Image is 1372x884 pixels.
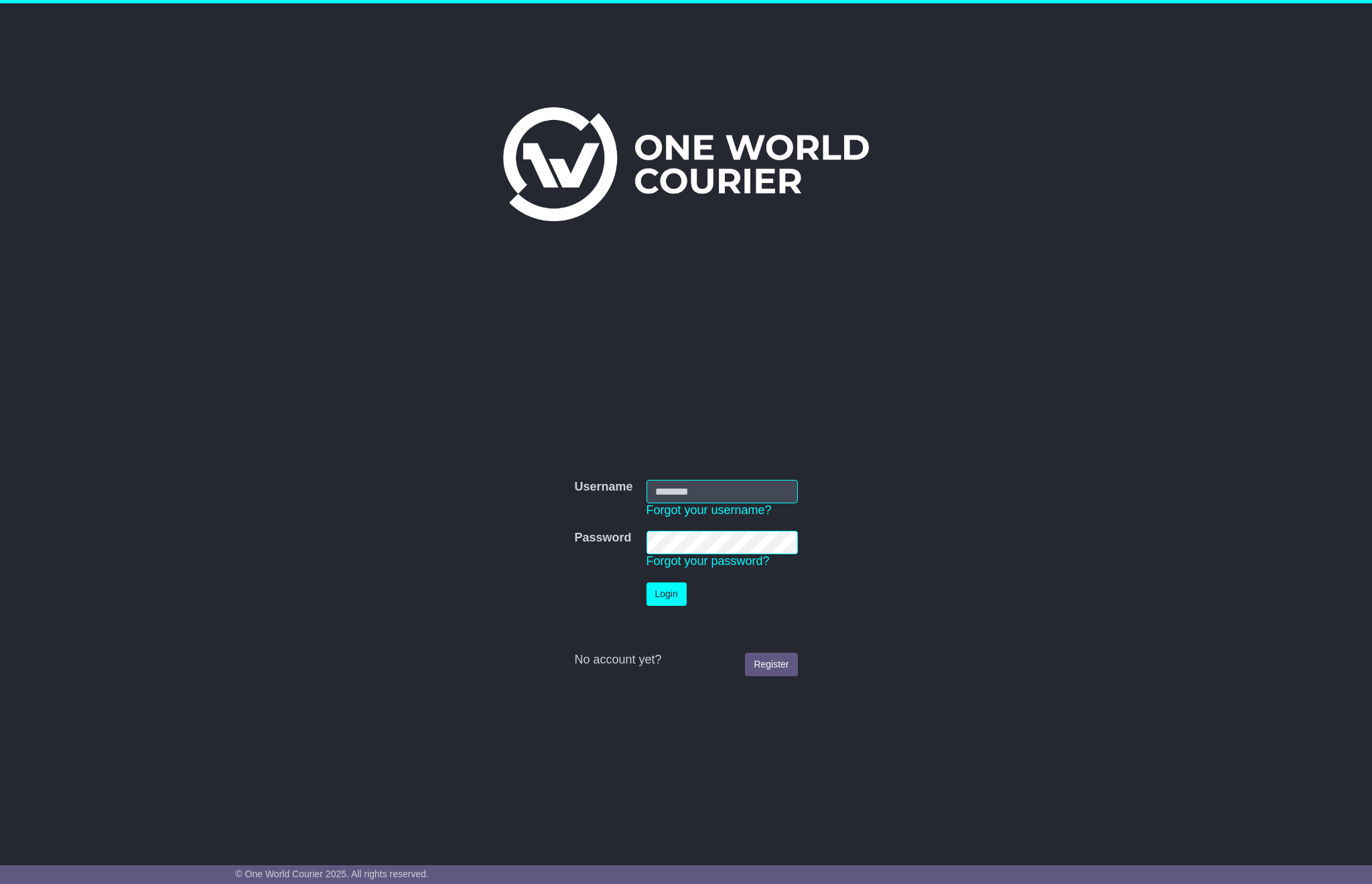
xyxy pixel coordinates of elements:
[646,554,770,568] a: Forgot your password?
[574,531,631,546] label: Password
[646,503,772,517] a: Forgot your username?
[574,480,632,495] label: Username
[574,653,797,668] div: No account yet?
[745,653,797,676] a: Register
[235,869,429,879] span: © One World Courier 2025. All rights reserved.
[503,107,869,221] img: One World
[646,582,687,606] button: Login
